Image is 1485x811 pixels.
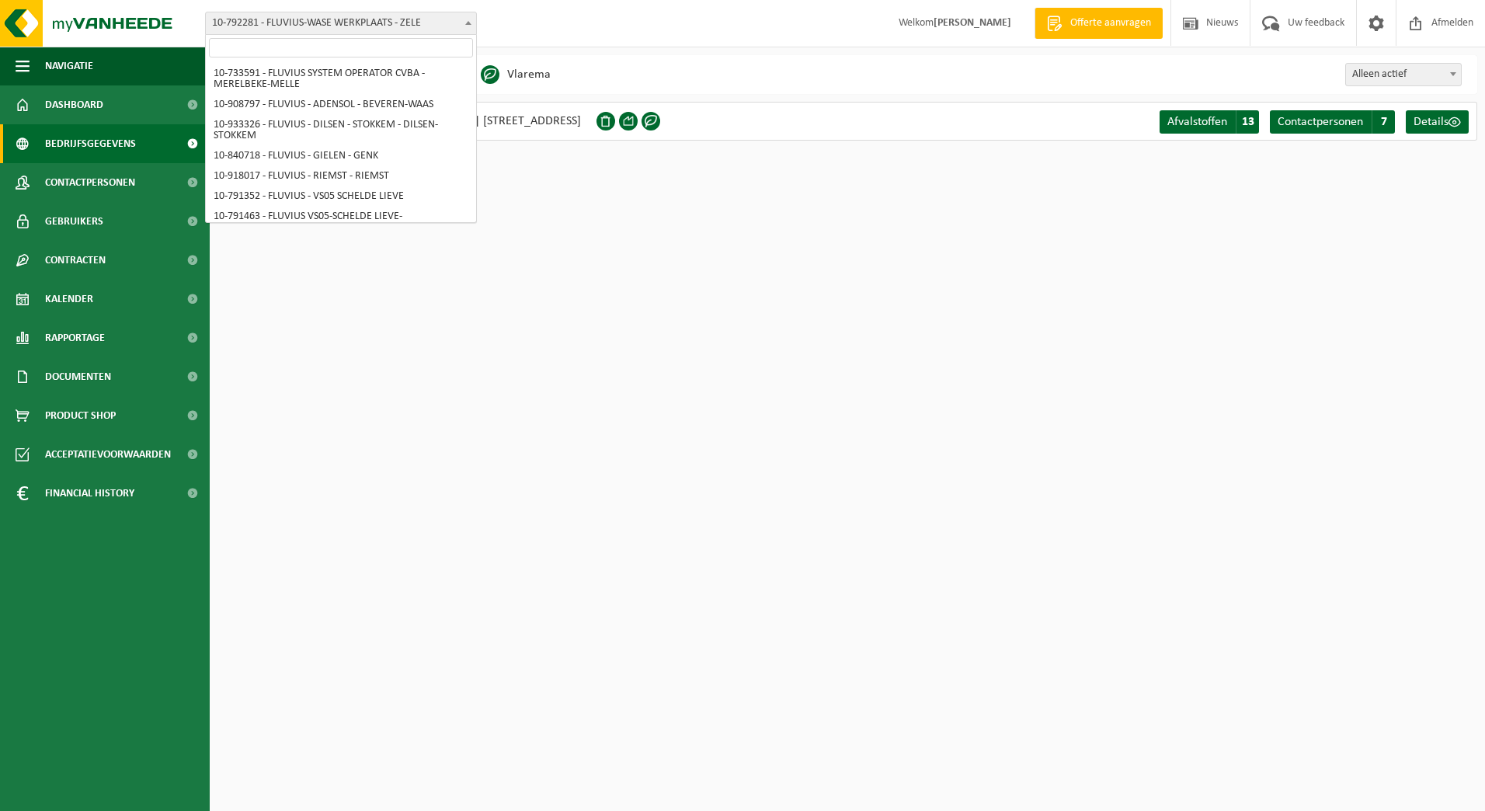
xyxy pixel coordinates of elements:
[209,95,473,115] li: 10-908797 - FLUVIUS - ADENSOL - BEVEREN-WAAS
[1345,63,1462,86] span: Alleen actief
[45,318,105,357] span: Rapportage
[1278,116,1363,128] span: Contactpersonen
[209,146,473,166] li: 10-840718 - FLUVIUS - GIELEN - GENK
[209,64,473,95] li: 10-733591 - FLUVIUS SYSTEM OPERATOR CVBA - MERELBEKE-MELLE
[1346,64,1461,85] span: Alleen actief
[45,241,106,280] span: Contracten
[45,85,103,124] span: Dashboard
[45,435,171,474] span: Acceptatievoorwaarden
[209,207,473,238] li: 10-791463 - FLUVIUS VS05-SCHELDE LIEVE-KLANTENKANTOOR EEKLO - EEKLO
[45,47,93,85] span: Navigatie
[1406,110,1469,134] a: Details
[1066,16,1155,31] span: Offerte aanvragen
[1035,8,1163,39] a: Offerte aanvragen
[45,357,111,396] span: Documenten
[45,474,134,513] span: Financial History
[45,280,93,318] span: Kalender
[45,396,116,435] span: Product Shop
[934,17,1011,29] strong: [PERSON_NAME]
[209,115,473,146] li: 10-933326 - FLUVIUS - DILSEN - STOKKEM - DILSEN-STOKKEM
[209,166,473,186] li: 10-918017 - FLUVIUS - RIEMST - RIEMST
[205,12,477,35] span: 10-792281 - FLUVIUS-WASE WERKPLAATS - ZELE
[209,186,473,207] li: 10-791352 - FLUVIUS - VS05 SCHELDE LIEVE
[481,63,551,86] li: Vlarema
[45,163,135,202] span: Contactpersonen
[1236,110,1259,134] span: 13
[206,12,476,34] span: 10-792281 - FLUVIUS-WASE WERKPLAATS - ZELE
[8,777,259,811] iframe: chat widget
[45,202,103,241] span: Gebruikers
[1372,110,1395,134] span: 7
[1167,116,1227,128] span: Afvalstoffen
[1270,110,1395,134] a: Contactpersonen 7
[1414,116,1448,128] span: Details
[1160,110,1259,134] a: Afvalstoffen 13
[45,124,136,163] span: Bedrijfsgegevens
